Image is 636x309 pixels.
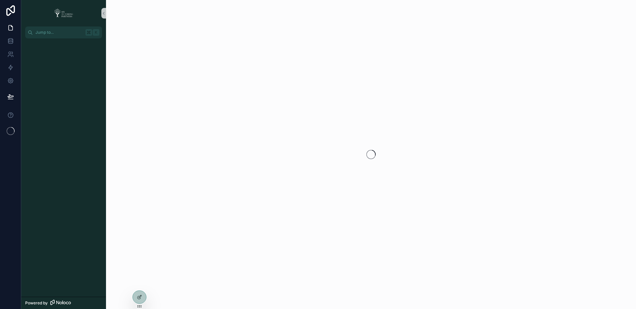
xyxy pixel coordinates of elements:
[21,297,106,309] a: Powered by
[93,30,99,35] span: K
[35,30,83,35] span: Jump to...
[21,38,106,50] div: scrollable content
[25,26,102,38] button: Jump to...K
[25,300,48,306] span: Powered by
[52,8,75,19] img: App logo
